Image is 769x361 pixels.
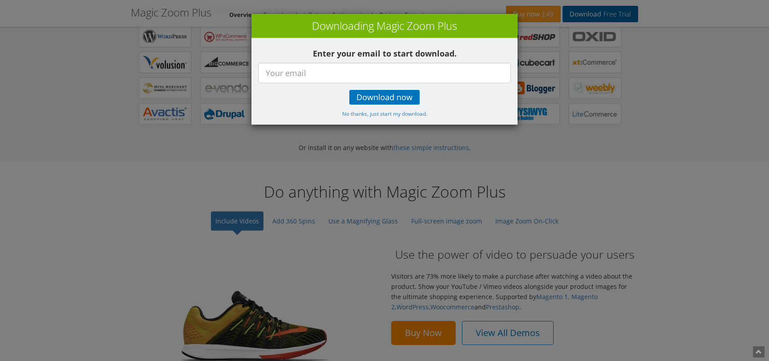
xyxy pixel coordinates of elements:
[342,109,427,118] a: No thanks, just start my download.
[313,48,457,59] b: Enter your email to start download.
[256,18,513,33] h3: Downloading Magic Zoom Plus
[349,90,420,105] a: Download now
[342,110,427,117] small: No thanks, just start my download.
[258,63,511,83] input: Your email
[356,94,413,101] span: Download now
